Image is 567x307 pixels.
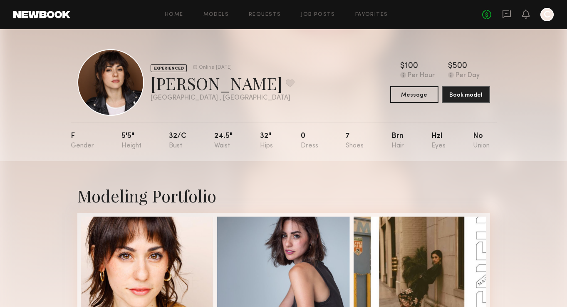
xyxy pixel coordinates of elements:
div: $ [400,62,405,70]
div: 500 [453,62,467,70]
a: Job Posts [301,12,335,17]
div: Per Hour [408,72,435,80]
div: 32" [260,132,273,150]
div: [PERSON_NAME] [151,72,295,94]
div: Brn [391,132,404,150]
div: Online [DATE] [199,65,232,70]
div: EXPERIENCED [151,64,187,72]
div: F [71,132,94,150]
div: [GEOGRAPHIC_DATA] , [GEOGRAPHIC_DATA] [151,95,295,102]
div: 7 [346,132,364,150]
div: Per Day [456,72,480,80]
div: 5'5" [121,132,141,150]
a: Favorites [355,12,388,17]
div: 24.5" [214,132,233,150]
button: Book model [442,86,490,103]
button: Message [390,86,438,103]
div: No [473,132,490,150]
div: $ [448,62,453,70]
div: 32/c [169,132,186,150]
a: Home [165,12,183,17]
div: 100 [405,62,418,70]
a: Requests [249,12,281,17]
div: Modeling Portfolio [77,185,490,207]
div: Hzl [431,132,446,150]
a: C [540,8,554,21]
a: Models [203,12,229,17]
div: 0 [301,132,318,150]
